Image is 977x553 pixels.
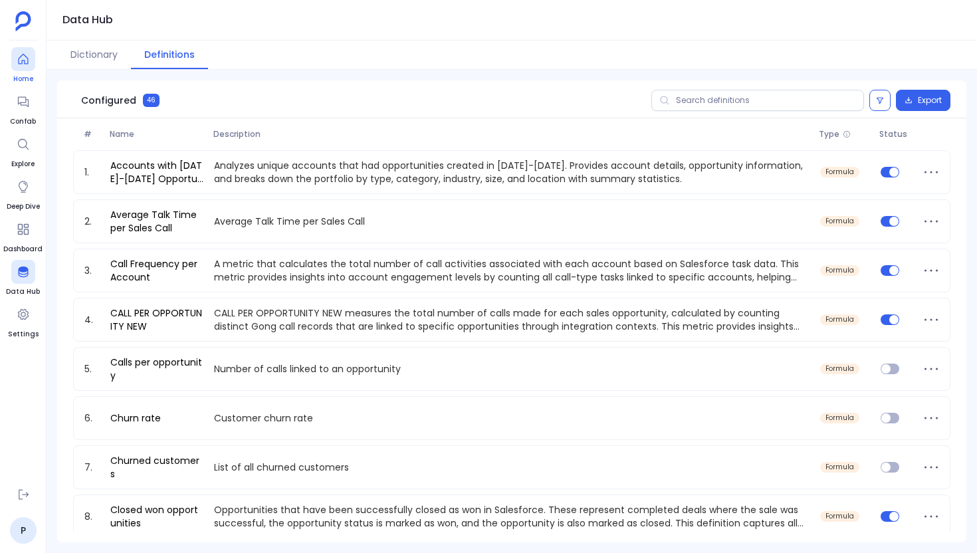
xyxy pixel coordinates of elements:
[62,11,113,29] h1: Data Hub
[105,356,209,382] a: Calls per opportunity
[105,411,166,425] a: Churn rate
[3,244,43,255] span: Dashboard
[10,517,37,544] a: P
[209,362,814,376] p: Number of calls linked to an opportunity
[825,463,854,471] span: formula
[104,129,208,140] span: Name
[825,365,854,373] span: formula
[81,94,136,107] span: Configured
[209,257,814,284] p: A metric that calculates the total number of call activities associated with each account based o...
[918,95,942,106] span: Export
[11,74,35,84] span: Home
[209,159,814,185] p: Analyzes unique accounts that had opportunities created in [DATE]-[DATE]. Provides account detail...
[825,267,854,275] span: formula
[7,175,40,212] a: Deep Dive
[208,129,814,140] span: Description
[105,159,209,185] a: Accounts with [DATE]-[DATE] Opportunities
[8,329,39,340] span: Settings
[209,306,814,333] p: CALL PER OPPORTUNITY NEW measures the total number of calls made for each sales opportunity, calc...
[209,411,814,425] p: Customer churn rate
[11,159,35,169] span: Explore
[79,166,105,179] span: 1.
[6,260,40,297] a: Data Hub
[79,313,105,326] span: 4.
[79,362,105,376] span: 5.
[78,129,104,140] span: #
[79,264,105,277] span: 3.
[825,414,854,422] span: formula
[105,208,209,235] a: Average Talk Time per Sales Call
[896,90,950,111] button: Export
[10,90,36,127] a: Confab
[8,302,39,340] a: Settings
[825,512,854,520] span: formula
[209,503,814,530] p: Opportunities that have been successfully closed as won in Salesforce. These represent completed ...
[3,217,43,255] a: Dashboard
[15,11,31,31] img: petavue logo
[10,116,36,127] span: Confab
[11,47,35,84] a: Home
[209,461,814,474] p: List of all churned customers
[143,94,160,107] span: 46
[79,215,105,228] span: 2.
[7,201,40,212] span: Deep Dive
[105,257,209,284] a: Call Frequency per Account
[825,168,854,176] span: formula
[651,90,864,111] input: Search definitions
[819,129,839,140] span: Type
[57,41,131,69] button: Dictionary
[825,316,854,324] span: formula
[874,129,917,140] span: Status
[825,217,854,225] span: formula
[105,454,209,481] a: Churned customers
[6,286,40,297] span: Data Hub
[105,503,209,530] a: Closed won opportunities
[209,215,814,228] p: Average Talk Time per Sales Call
[79,461,105,474] span: 7.
[79,411,105,425] span: 6.
[79,510,105,523] span: 8.
[105,306,209,333] a: CALL PER OPPORTUNITY NEW
[131,41,208,69] button: Definitions
[11,132,35,169] a: Explore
